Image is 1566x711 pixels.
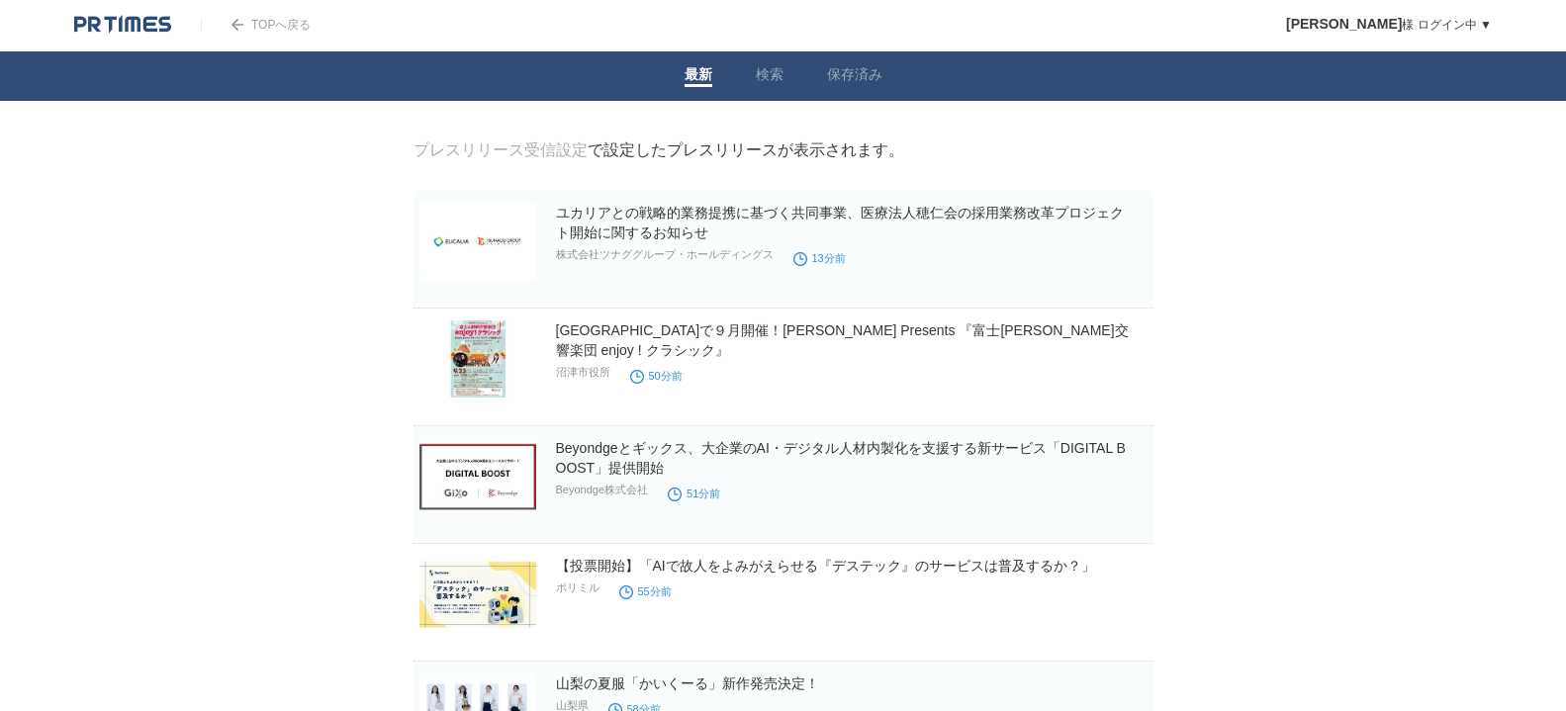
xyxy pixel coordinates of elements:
a: 【投票開始】「AIで故人をよみがえらせる『デステック』のサービスは普及するか？」 [556,558,1095,574]
a: [GEOGRAPHIC_DATA]で９月開催！[PERSON_NAME] Presents 『富士[PERSON_NAME]交響楽団 enjoy ! クラシック』 [556,322,1129,358]
a: [PERSON_NAME]様 ログイン中 ▼ [1286,18,1492,32]
div: で設定したプレスリリースが表示されます。 [414,140,904,161]
a: 山梨の夏服「かいくーる」新作発売決定！ [556,675,819,691]
p: 株式会社ツナググループ・ホールディングス [556,247,774,262]
img: 【投票開始】「AIで故人をよみがえらせる『デステック』のサービスは普及するか？」 [419,556,536,633]
a: プレスリリース受信設定 [414,141,588,158]
img: ユカリアとの戦略的業務提携に基づく共同事業、医療法人穂仁会の採用業務改革プロジェクト開始に関するお知らせ [419,203,536,280]
p: Beyondge株式会社 [556,483,649,497]
time: 13分前 [793,252,846,264]
p: ポリミル [556,580,599,595]
time: 50分前 [630,370,683,382]
time: 55分前 [619,585,672,597]
img: Beyondgeとギックス、大企業のAI・デジタル人材内製化を支援する新サービス「DIGITAL BOOST」提供開始 [419,438,536,515]
a: Beyondgeとギックス、大企業のAI・デジタル人材内製化を支援する新サービス「DIGITAL BOOST」提供開始 [556,440,1126,476]
a: TOPへ戻る [201,18,311,32]
img: logo.png [74,15,171,35]
a: 検索 [756,66,783,87]
a: ユカリアとの戦略的業務提携に基づく共同事業、医療法人穂仁会の採用業務改革プロジェクト開始に関するお知らせ [556,205,1124,240]
a: 保存済み [827,66,882,87]
time: 51分前 [668,488,720,499]
img: 沼津市民文化センターで９月開催！静岡ガス Presents 『富士山静岡交響楽団 enjoy ! クラシック』 [419,320,536,398]
a: 最新 [685,66,712,87]
p: 沼津市役所 [556,365,610,380]
img: arrow.png [231,19,243,31]
span: [PERSON_NAME] [1286,16,1402,32]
